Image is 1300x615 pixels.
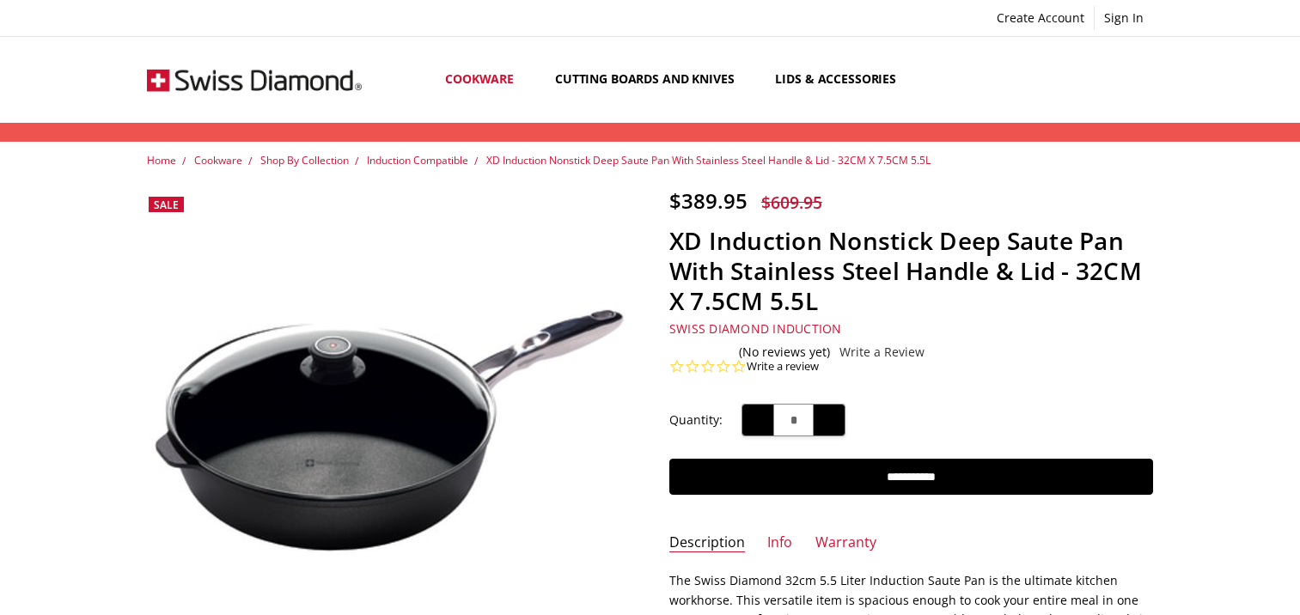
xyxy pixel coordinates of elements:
[760,41,922,118] a: Lids & Accessories
[761,191,822,214] span: $609.95
[839,345,925,359] a: Write a Review
[815,533,876,553] a: Warranty
[1095,6,1153,30] a: Sign In
[987,6,1094,30] a: Create Account
[154,198,179,212] span: Sale
[194,153,242,167] a: Cookware
[923,41,971,119] a: Show All
[669,533,745,553] a: Description
[739,345,830,359] span: (No reviews yet)
[486,153,931,167] a: XD Induction Nonstick Deep Saute Pan With Stainless Steel Handle & Lid - 32CM X 7.5CM 5.5L
[147,302,631,558] img: XD Induction Nonstick Deep Saute Pan With Stainless Steel Handle & Lid - 32CM X 7.5CM 5.5L
[260,153,349,167] a: Shop By Collection
[367,153,468,167] a: Induction Compatible
[147,37,362,123] img: Free Shipping On Every Order
[669,411,723,429] label: Quantity:
[540,41,761,118] a: Cutting boards and knives
[430,41,540,118] a: Cookware
[147,153,176,167] a: Home
[747,359,819,374] a: Write a review
[669,226,1153,316] h1: XD Induction Nonstick Deep Saute Pan With Stainless Steel Handle & Lid - 32CM X 7.5CM 5.5L
[767,533,792,553] a: Info
[669,186,748,215] span: $389.95
[669,320,842,337] a: Swiss Diamond Induction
